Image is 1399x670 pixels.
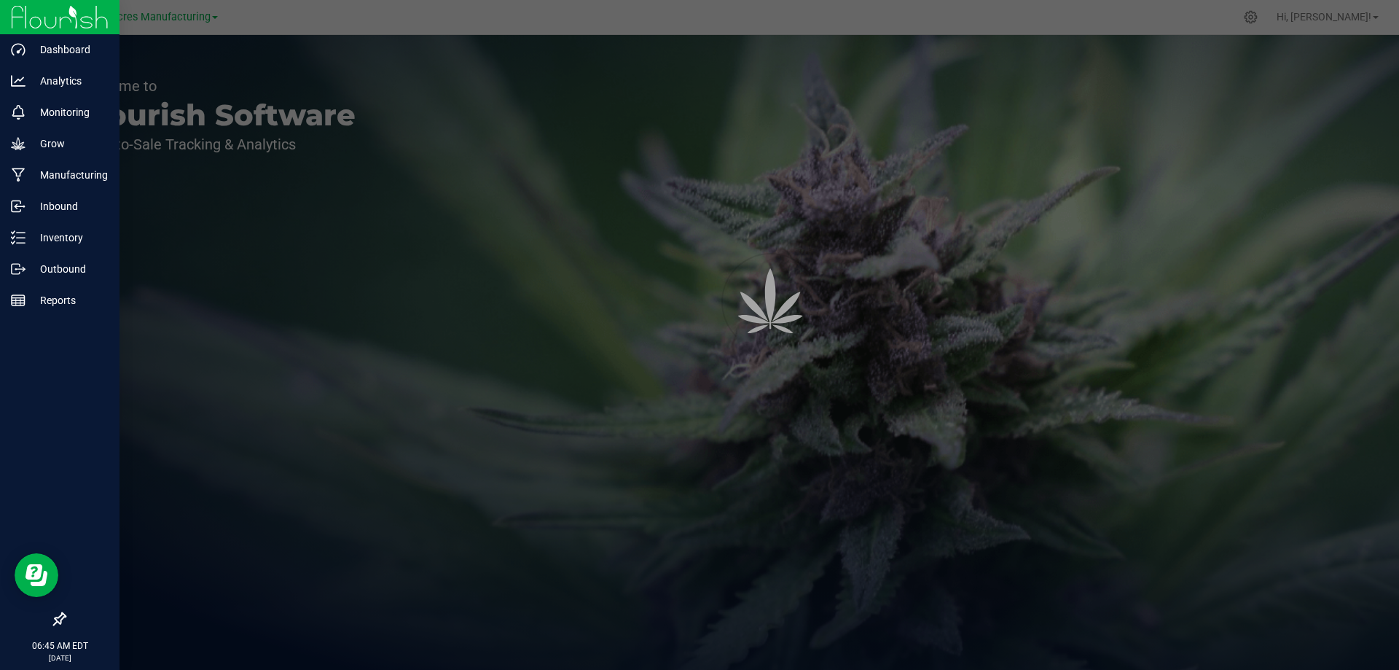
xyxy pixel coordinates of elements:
inline-svg: Analytics [11,74,26,88]
iframe: Resource center [15,553,58,597]
p: Manufacturing [26,166,113,184]
p: Dashboard [26,41,113,58]
p: Inbound [26,198,113,215]
p: 06:45 AM EDT [7,639,113,653]
inline-svg: Grow [11,136,26,151]
inline-svg: Dashboard [11,42,26,57]
p: Outbound [26,260,113,278]
inline-svg: Outbound [11,262,26,276]
inline-svg: Manufacturing [11,168,26,182]
p: Monitoring [26,104,113,121]
p: Reports [26,292,113,309]
inline-svg: Reports [11,293,26,308]
p: Grow [26,135,113,152]
inline-svg: Inventory [11,230,26,245]
p: Analytics [26,72,113,90]
inline-svg: Monitoring [11,105,26,120]
p: [DATE] [7,653,113,663]
inline-svg: Inbound [11,199,26,214]
p: Inventory [26,229,113,246]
